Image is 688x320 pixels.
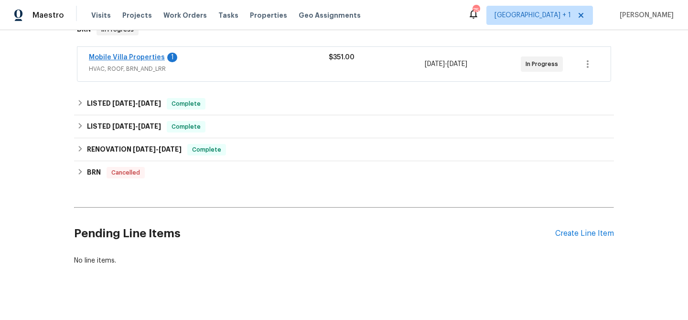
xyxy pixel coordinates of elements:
[447,61,467,67] span: [DATE]
[74,211,555,256] h2: Pending Line Items
[133,146,182,153] span: -
[87,167,101,178] h6: BRN
[168,122,204,132] span: Complete
[74,115,614,138] div: LISTED [DATE]-[DATE]Complete
[163,11,207,20] span: Work Orders
[112,123,161,130] span: -
[74,92,614,115] div: LISTED [DATE]-[DATE]Complete
[188,145,225,154] span: Complete
[133,146,156,153] span: [DATE]
[159,146,182,153] span: [DATE]
[494,11,571,20] span: [GEOGRAPHIC_DATA] + 1
[425,61,445,67] span: [DATE]
[74,256,614,265] div: No line items.
[112,100,161,107] span: -
[89,54,165,61] a: Mobile Villa Properties
[87,144,182,155] h6: RENOVATION
[89,64,329,74] span: HVAC, ROOF, BRN_AND_LRR
[168,99,204,109] span: Complete
[138,123,161,130] span: [DATE]
[91,11,111,20] span: Visits
[167,53,177,62] div: 1
[87,98,161,110] h6: LISTED
[250,11,287,20] span: Properties
[87,121,161,132] h6: LISTED
[107,168,144,177] span: Cancelled
[138,100,161,107] span: [DATE]
[218,12,238,19] span: Tasks
[122,11,152,20] span: Projects
[555,229,614,238] div: Create Line Item
[329,54,355,61] span: $351.00
[74,138,614,161] div: RENOVATION [DATE]-[DATE]Complete
[112,100,135,107] span: [DATE]
[526,59,562,69] span: In Progress
[112,123,135,130] span: [DATE]
[299,11,361,20] span: Geo Assignments
[616,11,674,20] span: [PERSON_NAME]
[74,161,614,184] div: BRN Cancelled
[473,6,479,15] div: 75
[32,11,64,20] span: Maestro
[425,59,467,69] span: -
